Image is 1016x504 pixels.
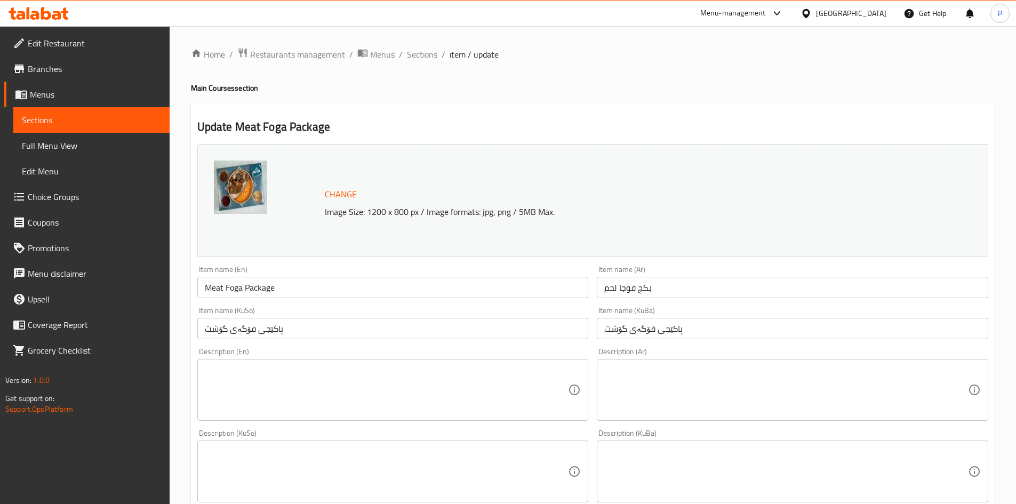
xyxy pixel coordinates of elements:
[28,267,161,280] span: Menu disclaimer
[4,184,170,210] a: Choice Groups
[22,165,161,178] span: Edit Menu
[998,7,1002,19] span: P
[28,216,161,229] span: Coupons
[5,402,73,416] a: Support.OpsPlatform
[197,277,589,298] input: Enter name En
[28,37,161,50] span: Edit Restaurant
[450,48,499,61] span: item / update
[442,48,445,61] li: /
[407,48,437,61] a: Sections
[4,286,170,312] a: Upsell
[4,312,170,338] a: Coverage Report
[13,158,170,184] a: Edit Menu
[28,190,161,203] span: Choice Groups
[28,242,161,254] span: Promotions
[816,7,886,19] div: [GEOGRAPHIC_DATA]
[349,48,353,61] li: /
[229,48,233,61] li: /
[325,187,357,202] span: Change
[237,47,345,61] a: Restaurants management
[4,82,170,107] a: Menus
[22,114,161,126] span: Sections
[250,48,345,61] span: Restaurants management
[357,47,395,61] a: Menus
[4,56,170,82] a: Branches
[700,7,766,20] div: Menu-management
[191,47,995,61] nav: breadcrumb
[597,277,988,298] input: Enter name Ar
[214,161,267,214] img: Foga_Meat_Foga_Package_Ha638742002448830607.jpg
[5,391,54,405] span: Get support on:
[4,210,170,235] a: Coupons
[321,183,361,205] button: Change
[191,48,225,61] a: Home
[597,318,988,339] input: Enter name KuBa
[28,318,161,331] span: Coverage Report
[370,48,395,61] span: Menus
[4,235,170,261] a: Promotions
[197,318,589,339] input: Enter name KuSo
[399,48,403,61] li: /
[5,373,31,387] span: Version:
[321,205,889,218] p: Image Size: 1200 x 800 px / Image formats: jpg, png / 5MB Max.
[4,30,170,56] a: Edit Restaurant
[4,338,170,363] a: Grocery Checklist
[13,107,170,133] a: Sections
[33,373,50,387] span: 1.0.0
[22,139,161,152] span: Full Menu View
[28,344,161,357] span: Grocery Checklist
[30,88,161,101] span: Menus
[4,261,170,286] a: Menu disclaimer
[28,293,161,306] span: Upsell
[191,83,995,93] h4: Main Courses section
[28,62,161,75] span: Branches
[13,133,170,158] a: Full Menu View
[197,119,988,135] h2: Update Meat Foga Package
